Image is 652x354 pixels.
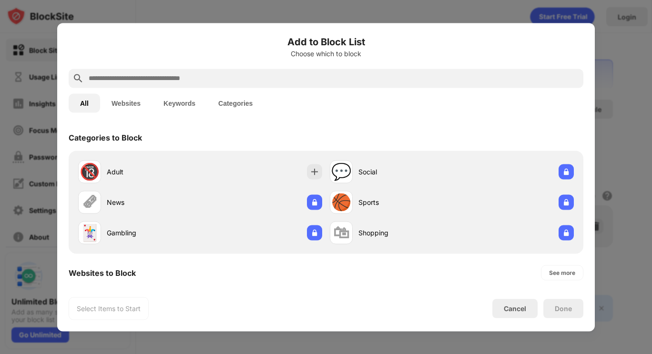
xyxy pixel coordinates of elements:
button: Categories [207,93,264,112]
div: Select Items to Start [77,303,141,313]
div: Done [555,304,572,312]
div: Adult [107,167,200,177]
div: Cancel [504,304,526,313]
div: Categories to Block [69,132,142,142]
div: 🗞 [81,192,98,212]
div: 🃏 [80,223,100,243]
div: News [107,197,200,207]
div: Sports [358,197,452,207]
div: 🔞 [80,162,100,182]
div: Social [358,167,452,177]
div: 🛍 [333,223,349,243]
div: Gambling [107,228,200,238]
div: Websites to Block [69,268,136,277]
button: All [69,93,100,112]
h6: Add to Block List [69,34,583,49]
button: Keywords [152,93,207,112]
div: See more [549,268,575,277]
div: Shopping [358,228,452,238]
div: 💬 [331,162,351,182]
img: search.svg [72,72,84,84]
div: 🏀 [331,192,351,212]
button: Websites [100,93,152,112]
div: Choose which to block [69,50,583,57]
